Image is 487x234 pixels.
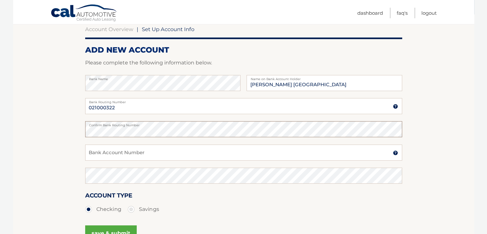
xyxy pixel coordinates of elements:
input: Bank Routing Number [85,98,402,114]
label: Confirm Bank Routing Number [85,121,402,126]
input: Name on Account (Account Holder Name) [247,75,402,91]
a: Account Overview [85,26,133,32]
label: Bank Name [85,75,240,80]
label: Name on Bank Account Holder [247,75,402,80]
span: | [137,26,138,32]
a: FAQ's [397,8,408,18]
label: Savings [128,203,159,216]
p: Please complete the following information below. [85,58,402,67]
span: Set Up Account Info [142,26,194,32]
img: tooltip.svg [393,104,398,109]
label: Bank Routing Number [85,98,402,103]
a: Cal Automotive [51,4,118,23]
img: tooltip.svg [393,150,398,155]
label: Checking [85,203,121,216]
input: Bank Account Number [85,145,402,161]
label: Account Type [85,191,132,203]
a: Logout [421,8,437,18]
a: Dashboard [357,8,383,18]
h2: ADD NEW ACCOUNT [85,45,402,55]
